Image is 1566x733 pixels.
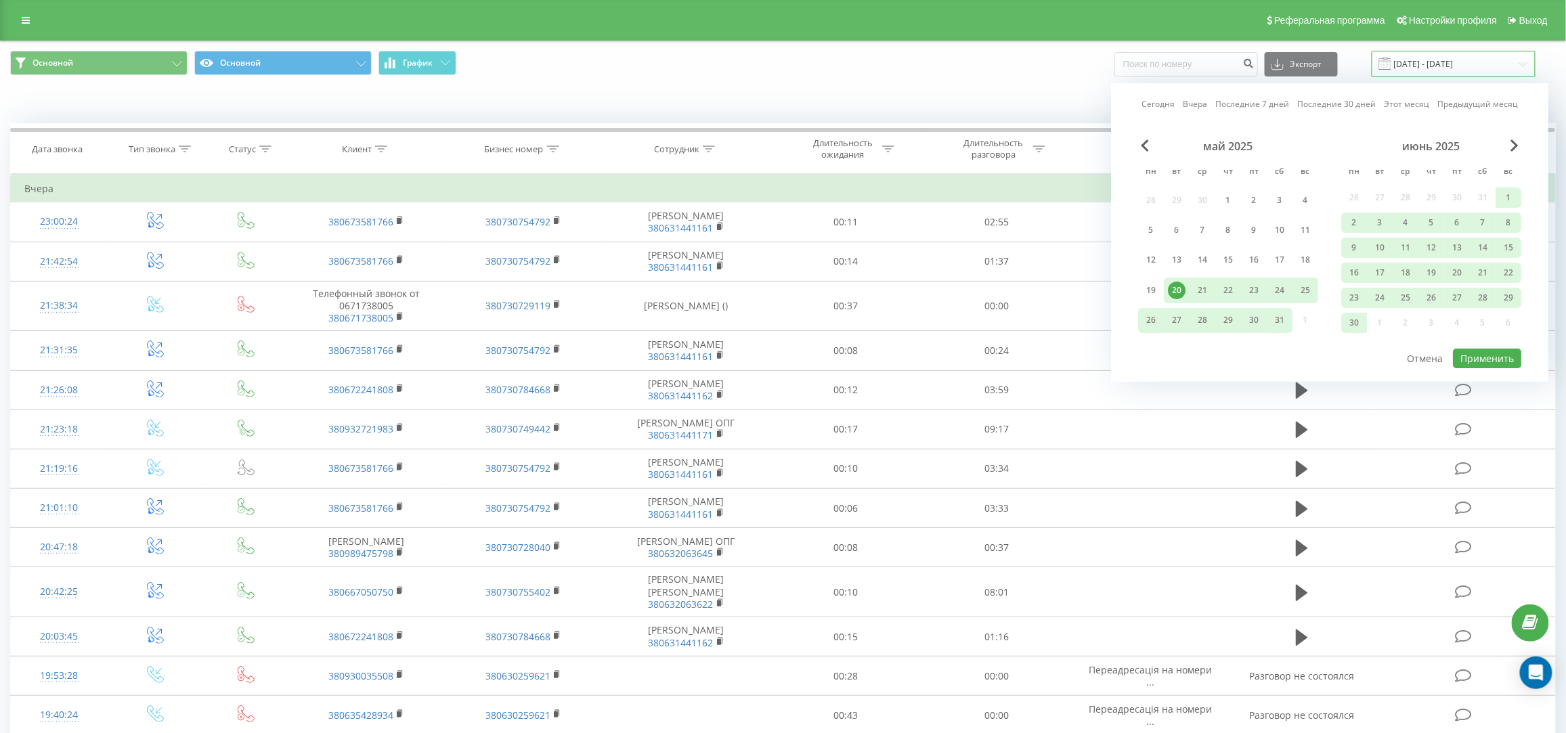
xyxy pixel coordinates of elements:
a: 380632063645 [649,547,714,560]
td: 09:17 [921,409,1072,449]
td: 00:10 [770,567,921,617]
div: 8 [1219,221,1237,239]
div: 23 [1245,282,1263,299]
div: Клиент [342,143,372,155]
abbr: вторник [1167,162,1187,183]
div: 16 [1345,264,1363,282]
div: 7 [1474,214,1492,231]
td: 08:01 [921,567,1072,617]
td: 01:37 [921,242,1072,281]
div: сб 7 июня 2025 г. [1470,213,1496,233]
div: ср 14 мая 2025 г. [1190,248,1215,273]
span: Настройки профиля [1409,15,1497,26]
div: 29 [1500,289,1517,307]
div: чт 26 июня 2025 г. [1418,288,1444,308]
div: вт 24 июня 2025 г. [1367,288,1393,308]
div: вс 29 июня 2025 г. [1496,288,1521,308]
div: чт 5 июня 2025 г. [1418,213,1444,233]
div: 5 [1142,221,1160,239]
div: 27 [1168,311,1186,329]
a: 380631441161 [649,221,714,234]
a: 380631441171 [649,428,714,441]
td: 00:10 [770,449,921,488]
a: 380671738005 [328,311,393,324]
div: 22 [1500,264,1517,282]
div: 20:47:18 [24,534,93,560]
div: пт 6 июня 2025 г. [1444,213,1470,233]
div: вт 13 мая 2025 г. [1164,248,1190,273]
a: Последние 7 дней [1215,98,1289,111]
div: вс 22 июня 2025 г. [1496,263,1521,283]
div: 5 [1422,214,1440,231]
td: [PERSON_NAME] [288,528,445,567]
a: 380630259621 [485,709,550,721]
a: 380730755402 [485,585,550,598]
div: пн 19 мая 2025 г. [1138,277,1164,303]
td: [PERSON_NAME] ОПГ [602,409,771,449]
div: 25 [1397,289,1414,307]
a: 380730754792 [485,344,550,357]
button: Основной [10,51,188,75]
div: 9 [1345,239,1363,257]
div: Тип звонка [129,143,175,155]
div: 26 [1142,311,1160,329]
span: Next Month [1510,139,1519,152]
div: 1 [1219,192,1237,209]
td: 00:08 [770,331,921,370]
a: 380631441162 [649,636,714,649]
td: [PERSON_NAME] [602,202,771,242]
div: сб 24 мая 2025 г. [1267,277,1292,303]
div: 14 [1194,252,1211,269]
div: пн 23 июня 2025 г. [1341,288,1367,308]
div: 12 [1422,239,1440,257]
div: Статус [229,143,256,155]
div: пн 16 июня 2025 г. [1341,263,1367,283]
div: 18 [1397,264,1414,282]
div: 21:01:10 [24,495,93,521]
div: вт 3 июня 2025 г. [1367,213,1393,233]
a: 380673581766 [328,344,393,357]
a: 380631441161 [649,468,714,481]
div: пт 9 мая 2025 г. [1241,217,1267,242]
div: Дата звонка [32,143,83,155]
abbr: суббота [1473,162,1493,183]
div: чт 12 июня 2025 г. [1418,238,1444,258]
td: 00:14 [770,242,921,281]
div: июнь 2025 [1341,139,1521,153]
div: пт 20 июня 2025 г. [1444,263,1470,283]
div: 2 [1245,192,1263,209]
abbr: пятница [1244,162,1264,183]
a: Вчера [1183,98,1207,111]
div: пн 26 мая 2025 г. [1138,308,1164,333]
div: вт 17 июня 2025 г. [1367,263,1393,283]
div: 21:31:35 [24,337,93,363]
span: Переадресація на номери ... [1089,703,1213,728]
div: вс 1 июня 2025 г. [1496,187,1521,208]
div: сб 3 мая 2025 г. [1267,187,1292,213]
div: вт 20 мая 2025 г. [1164,277,1190,303]
div: 29 [1219,311,1237,329]
td: 00:24 [921,331,1072,370]
td: 03:59 [921,370,1072,409]
div: вс 25 мая 2025 г. [1292,277,1318,303]
a: Сегодня [1141,98,1175,111]
a: 380673581766 [328,215,393,228]
div: ср 18 июня 2025 г. [1393,263,1418,283]
a: 380667050750 [328,585,393,598]
div: 19:40:24 [24,702,93,728]
a: 380631441162 [649,389,714,402]
a: 380631441161 [649,261,714,273]
div: сб 31 мая 2025 г. [1267,308,1292,333]
td: 01:16 [921,617,1072,657]
div: пн 5 мая 2025 г. [1138,217,1164,242]
div: Сотрудник [654,143,699,155]
abbr: понедельник [1141,162,1161,183]
div: 23 [1345,289,1363,307]
div: 13 [1448,239,1466,257]
span: Реферальная программа [1274,15,1385,26]
a: 380632063622 [649,598,714,610]
div: ср 25 июня 2025 г. [1393,288,1418,308]
td: 00:11 [770,202,921,242]
div: ср 4 июня 2025 г. [1393,213,1418,233]
td: 00:37 [770,281,921,331]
